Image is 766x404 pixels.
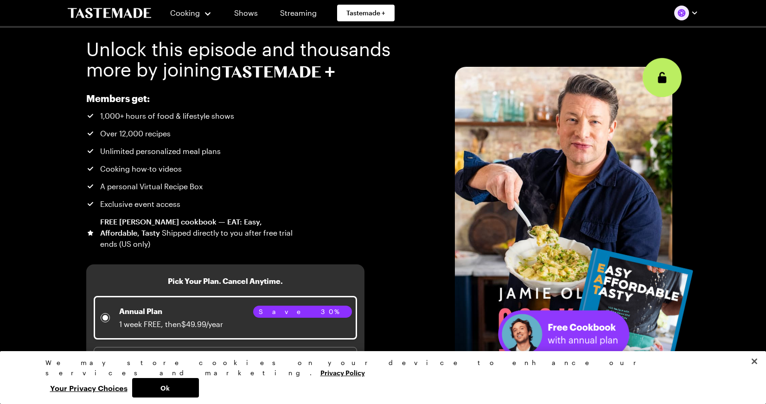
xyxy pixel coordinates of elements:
[346,8,385,18] span: Tastemade +
[170,8,200,17] span: Cooking
[100,110,234,122] span: 1,000+ hours of food & lifestyle shows
[119,306,223,317] p: Annual Plan
[168,276,283,287] h3: Pick Your Plan. Cancel Anytime.
[100,146,221,157] span: Unlimited personalized meal plans
[674,6,689,20] img: Profile picture
[259,307,346,317] span: Save 30%
[337,5,395,21] a: Tastemade +
[100,216,294,250] div: FREE [PERSON_NAME] cookbook — EAT: Easy, Affordable, Tasty
[170,2,212,24] button: Cooking
[45,358,713,378] div: We may store cookies on your device to enhance our services and marketing.
[68,8,151,19] a: To Tastemade Home Page
[100,163,182,174] span: Cooking how-to videos
[100,199,180,210] span: Exclusive event access
[45,358,713,398] div: Privacy
[119,320,223,328] span: 1 week FREE, then $49.99/year
[45,378,132,398] button: Your Privacy Choices
[100,228,293,248] span: Shipped directly to you after free trial ends (US only)
[86,39,392,80] h1: Unlock this episode and thousands more by joining
[86,110,294,250] ul: Tastemade+ Annual subscription benefits
[100,128,171,139] span: Over 12,000 recipes
[320,368,365,377] a: More information about your privacy, opens in a new tab
[744,351,765,372] button: Close
[132,378,199,398] button: Ok
[86,93,294,104] h2: Members get:
[674,6,698,20] button: Profile picture
[100,181,203,192] span: A personal Virtual Recipe Box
